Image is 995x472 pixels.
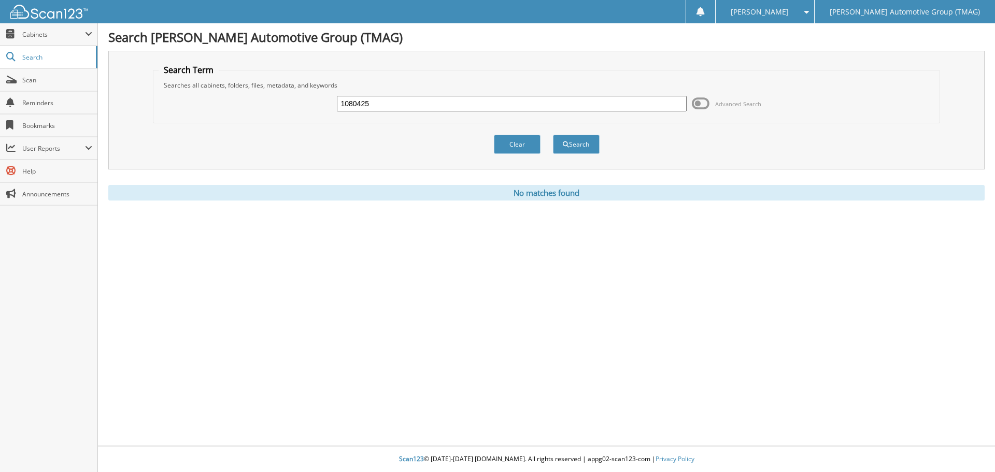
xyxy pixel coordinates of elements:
span: Help [22,167,92,176]
iframe: Chat Widget [943,422,995,472]
div: © [DATE]-[DATE] [DOMAIN_NAME]. All rights reserved | appg02-scan123-com | [98,447,995,472]
span: [PERSON_NAME] [731,9,789,15]
span: [PERSON_NAME] Automotive Group (TMAG) [830,9,980,15]
span: Announcements [22,190,92,198]
a: Privacy Policy [656,454,694,463]
legend: Search Term [159,64,219,76]
span: Advanced Search [715,100,761,108]
h1: Search [PERSON_NAME] Automotive Group (TMAG) [108,28,985,46]
div: Searches all cabinets, folders, files, metadata, and keywords [159,81,935,90]
img: scan123-logo-white.svg [10,5,88,19]
span: Reminders [22,98,92,107]
span: User Reports [22,144,85,153]
span: Scan123 [399,454,424,463]
span: Search [22,53,91,62]
div: No matches found [108,185,985,201]
span: Scan [22,76,92,84]
span: Bookmarks [22,121,92,130]
button: Clear [494,135,541,154]
button: Search [553,135,600,154]
span: Cabinets [22,30,85,39]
